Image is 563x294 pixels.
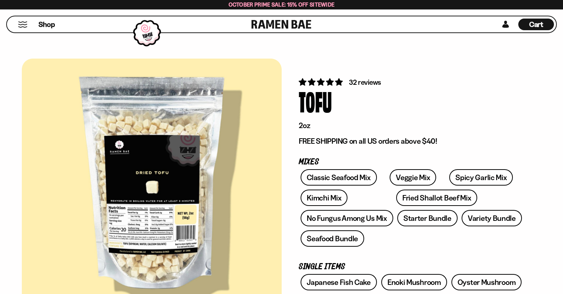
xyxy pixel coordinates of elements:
span: Shop [39,20,55,29]
a: Spicy Garlic Mix [449,169,513,186]
div: Cart [518,16,554,32]
p: FREE SHIPPING on all US orders above $40! [299,136,524,146]
a: Veggie Mix [390,169,436,186]
p: Single Items [299,263,524,270]
a: No Fungus Among Us Mix [301,210,393,226]
a: Starter Bundle [397,210,458,226]
a: Seafood Bundle [301,230,364,247]
button: Mobile Menu Trigger [18,21,28,28]
span: 4.78 stars [299,78,344,87]
span: October Prime Sale: 15% off Sitewide [229,1,335,8]
p: Mixes [299,159,524,166]
span: Cart [529,20,543,29]
a: Kimchi Mix [301,190,347,206]
a: Variety Bundle [462,210,522,226]
span: 32 reviews [349,78,381,87]
a: Japanese Fish Cake [301,274,377,290]
p: 2oz [299,121,524,130]
div: Tofu [299,87,332,115]
a: Oyster Mushroom [451,274,522,290]
a: Fried Shallot Beef Mix [396,190,477,206]
a: Enoki Mushroom [381,274,447,290]
a: Classic Seafood Mix [301,169,377,186]
a: Shop [39,19,55,30]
